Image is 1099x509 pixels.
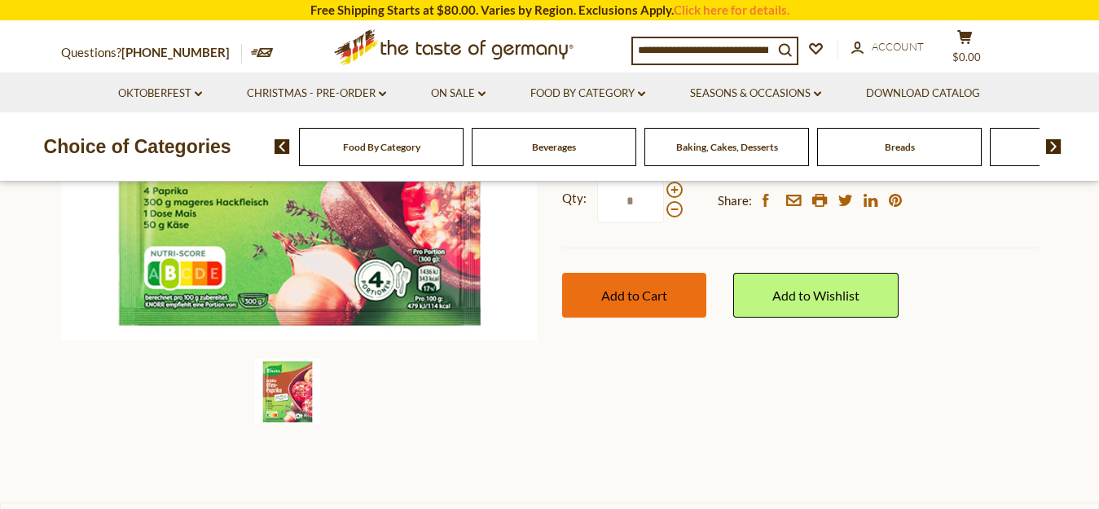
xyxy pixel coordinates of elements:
button: $0.00 [941,29,990,70]
a: Breads [885,141,915,153]
a: Seasons & Occasions [690,85,821,103]
span: Add to Cart [601,287,667,303]
span: $0.00 [952,50,981,64]
a: Baking, Cakes, Desserts [676,141,778,153]
button: Add to Cart [562,273,706,318]
img: next arrow [1046,139,1062,154]
a: Download Catalog [866,85,980,103]
a: Account [851,38,924,56]
img: Knorr Fix Stuffed Pepper Seasoning Mix [255,359,320,424]
a: Click here for details. [674,2,789,17]
span: Share: [718,191,752,211]
a: [PHONE_NUMBER] [121,45,230,59]
strong: Qty: [562,188,587,208]
a: Oktoberfest [118,85,202,103]
a: Food By Category [343,141,420,153]
a: Add to Wishlist [733,273,899,318]
a: On Sale [431,85,486,103]
img: previous arrow [275,139,290,154]
input: Qty: [597,178,664,223]
p: Questions? [61,42,242,64]
a: Beverages [532,141,576,153]
span: Account [872,40,924,53]
a: Food By Category [530,85,645,103]
a: Christmas - PRE-ORDER [247,85,386,103]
